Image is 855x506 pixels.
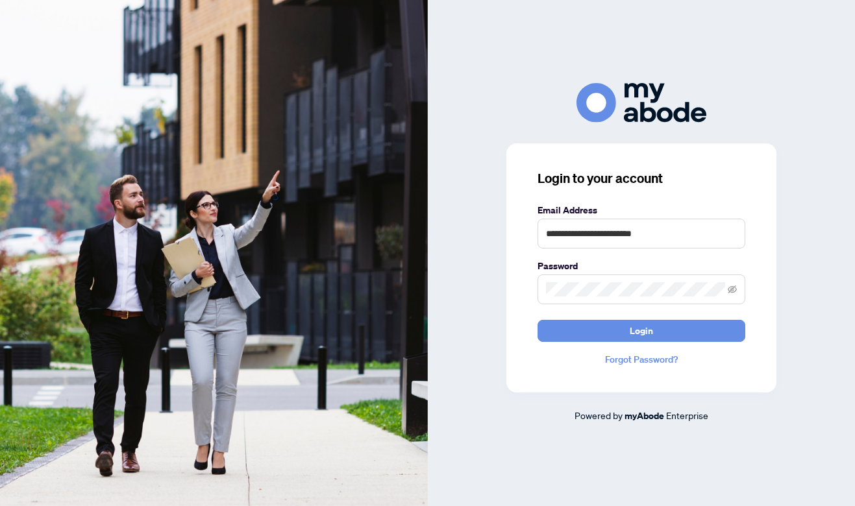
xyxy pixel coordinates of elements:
[625,409,664,423] a: myAbode
[538,169,745,187] h3: Login to your account
[538,259,745,273] label: Password
[538,352,745,367] a: Forgot Password?
[666,409,708,421] span: Enterprise
[576,83,706,123] img: ma-logo
[538,203,745,217] label: Email Address
[630,320,653,341] span: Login
[575,409,623,421] span: Powered by
[728,285,737,294] span: eye-invisible
[538,320,745,342] button: Login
